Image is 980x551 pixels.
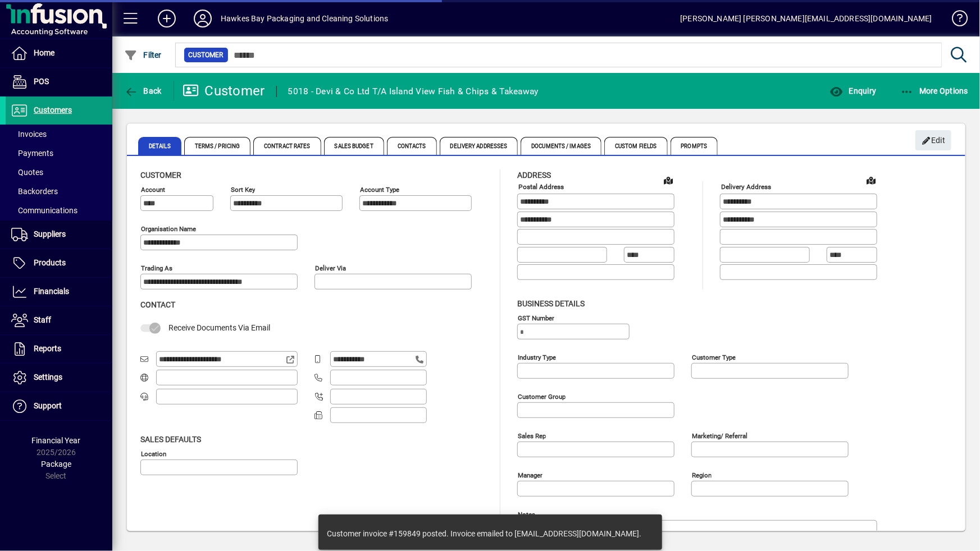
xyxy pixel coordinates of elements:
mat-label: Industry type [518,353,556,361]
a: Payments [6,144,112,163]
a: Settings [6,364,112,392]
div: Customer invoice #159849 posted. Invoice emailed to [EMAIL_ADDRESS][DOMAIN_NAME]. [327,528,642,539]
mat-label: Organisation name [141,225,196,233]
span: Delivery Addresses [440,137,518,155]
span: Address [517,171,551,180]
a: Products [6,249,112,277]
a: Support [6,392,112,420]
span: Communications [11,206,78,215]
mat-label: Location [141,449,166,457]
button: Edit [915,130,951,150]
span: Contract Rates [253,137,321,155]
mat-label: Sales rep [518,431,546,439]
span: Contact [140,300,175,309]
span: Terms / Pricing [184,137,251,155]
a: Knowledge Base [943,2,966,39]
span: Payments [11,149,53,158]
a: View on map [862,171,880,189]
span: Backorders [11,187,58,196]
a: Reports [6,335,112,363]
div: 5018 - Devi & Co Ltd T/A Island View Fish & Chips & Takeaway [288,82,539,100]
a: Financials [6,278,112,306]
div: [PERSON_NAME] [PERSON_NAME][EMAIL_ADDRESS][DOMAIN_NAME] [680,10,932,27]
span: Edit [922,131,946,150]
mat-label: Account [141,186,165,194]
app-page-header-button: Back [112,81,174,101]
mat-label: Region [692,471,712,479]
button: Profile [185,8,221,29]
span: POS [34,77,49,86]
span: Customer [189,49,224,61]
a: Communications [6,201,112,220]
div: Customer [183,82,265,100]
span: Receive Documents Via Email [168,323,270,332]
button: Enquiry [827,81,879,101]
mat-label: Trading as [141,264,172,272]
a: View on map [659,171,677,189]
span: Financials [34,287,69,296]
mat-label: Manager [518,471,543,479]
button: Back [121,81,165,101]
span: Back [124,86,162,95]
span: More Options [900,86,969,95]
a: Backorders [6,182,112,201]
span: Enquiry [829,86,876,95]
span: Package [41,460,71,469]
button: More Options [897,81,972,101]
mat-label: Account Type [360,186,399,194]
button: Add [149,8,185,29]
a: Suppliers [6,221,112,249]
a: Quotes [6,163,112,182]
span: Customers [34,105,72,114]
span: Home [34,48,54,57]
span: Sales defaults [140,435,201,444]
mat-label: Customer group [518,392,566,400]
mat-label: GST Number [518,314,554,322]
span: Financial Year [32,436,81,445]
span: Details [138,137,181,155]
span: Custom Fields [604,137,667,155]
span: Customer [140,171,181,180]
span: Quotes [11,168,43,177]
span: Invoices [11,130,47,139]
span: Products [34,258,66,267]
span: Support [34,401,62,410]
button: Filter [121,45,165,65]
mat-label: Customer type [692,353,736,361]
a: Home [6,39,112,67]
mat-label: Marketing/ Referral [692,431,747,439]
span: Documents / Images [521,137,601,155]
div: Hawkes Bay Packaging and Cleaning Solutions [221,10,389,27]
span: Suppliers [34,229,66,238]
a: Invoices [6,125,112,144]
span: Settings [34,373,62,382]
span: Business details [517,299,585,308]
span: Contacts [387,137,437,155]
span: Prompts [671,137,718,155]
span: Reports [34,344,61,353]
mat-label: Sort key [231,186,255,194]
mat-label: Deliver via [315,264,346,272]
a: Staff [6,306,112,334]
span: Staff [34,315,51,324]
span: Filter [124,50,162,59]
a: POS [6,68,112,96]
span: Sales Budget [324,137,384,155]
